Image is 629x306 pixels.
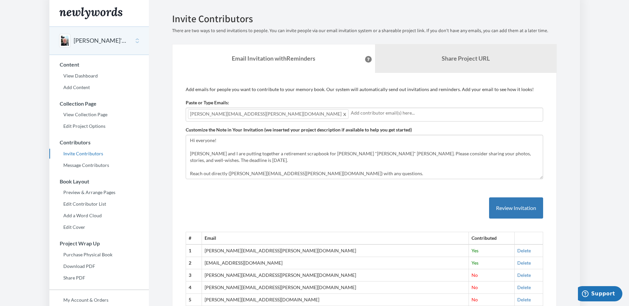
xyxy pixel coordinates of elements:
[517,284,531,290] a: Delete
[202,257,469,269] td: [EMAIL_ADDRESS][DOMAIN_NAME]
[49,160,149,170] a: Message Contributors
[186,269,202,281] th: 3
[472,297,478,302] span: No
[172,13,557,24] h2: Invite Contributors
[442,55,490,62] b: Share Project URL
[49,199,149,209] a: Edit Contributor List
[517,260,531,266] a: Delete
[49,149,149,159] a: Invite Contributors
[50,62,149,68] h3: Content
[49,187,149,197] a: Preview & Arrange Pages
[49,250,149,260] a: Purchase Physical Book
[49,82,149,92] a: Add Content
[186,232,202,244] th: #
[186,127,412,133] label: Customize the Note in Your Invitation (we inserted your project description if available to help ...
[472,248,478,253] span: Yes
[351,109,541,117] input: Add contributor email(s) here...
[49,273,149,283] a: Share PDF
[49,121,149,131] a: Edit Project Options
[50,178,149,184] h3: Book Layout
[202,244,469,257] td: [PERSON_NAME][EMAIL_ADDRESS][PERSON_NAME][DOMAIN_NAME]
[202,294,469,306] td: [PERSON_NAME][EMAIL_ADDRESS][DOMAIN_NAME]
[49,211,149,221] a: Add a Word Cloud
[50,240,149,246] h3: Project Wrap Up
[188,109,348,119] span: [PERSON_NAME][EMAIL_ADDRESS][PERSON_NAME][DOMAIN_NAME]
[49,261,149,271] a: Download PDF
[186,135,543,179] textarea: Hi everyone! [PERSON_NAME] and I are putting together a retirement scrapbook for [PERSON_NAME] "[...
[232,55,315,62] strong: Email Invitation with Reminders
[186,244,202,257] th: 1
[186,294,202,306] th: 5
[186,86,543,93] p: Add emails for people you want to contribute to your memory book. Our system will automatically s...
[49,295,149,305] a: My Account & Orders
[202,281,469,294] td: [PERSON_NAME][EMAIL_ADDRESS][PERSON_NAME][DOMAIN_NAME]
[49,110,149,120] a: View Collection Page
[578,286,622,303] iframe: Opens a widget where you can chat to one of our agents
[517,297,531,302] a: Delete
[186,257,202,269] th: 2
[74,36,127,45] button: [PERSON_NAME]'s Retirement Scrapbook
[172,27,557,34] p: There are two ways to send invitations to people. You can invite people via our email invitation ...
[186,281,202,294] th: 4
[202,232,469,244] th: Email
[517,248,531,253] a: Delete
[59,7,122,19] img: Newlywords logo
[49,222,149,232] a: Edit Cover
[49,71,149,81] a: View Dashboard
[50,101,149,107] h3: Collection Page
[489,197,543,219] button: Review Invitation
[469,232,515,244] th: Contributed
[186,99,229,106] label: Paste or Type Emails:
[472,272,478,278] span: No
[50,139,149,145] h3: Contributors
[472,260,478,266] span: Yes
[202,269,469,281] td: [PERSON_NAME][EMAIL_ADDRESS][PERSON_NAME][DOMAIN_NAME]
[472,284,478,290] span: No
[517,272,531,278] a: Delete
